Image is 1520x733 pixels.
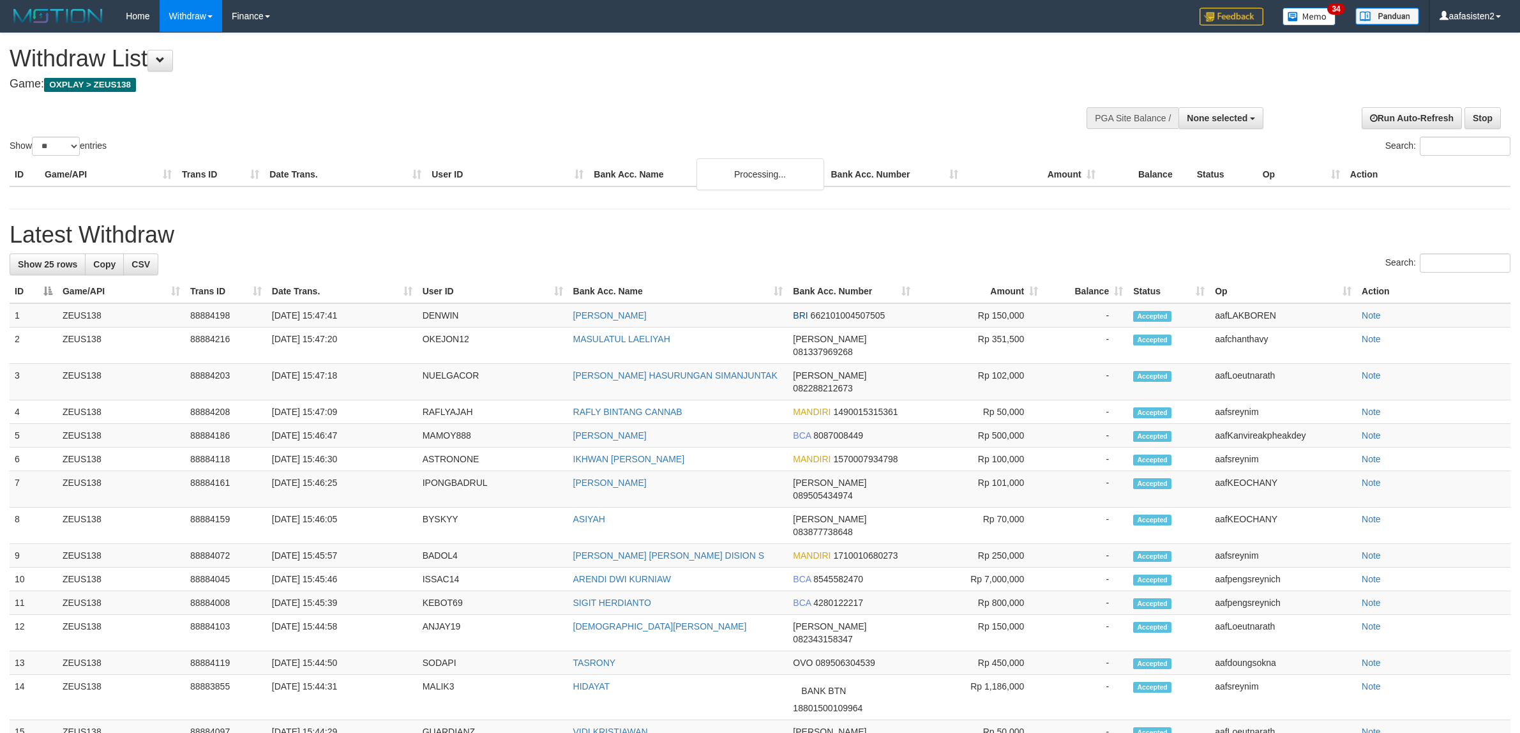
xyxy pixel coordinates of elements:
td: Rp 100,000 [915,448,1043,471]
span: Copy 4280122217 to clipboard [813,598,863,608]
td: SODAPI [418,651,568,675]
td: aafsreynim [1210,675,1357,720]
td: [DATE] 15:46:25 [267,471,418,508]
a: ARENDI DWI KURNIAW [573,574,671,584]
select: Showentries [32,137,80,156]
td: 1 [10,303,57,328]
span: Accepted [1133,598,1171,609]
th: Bank Acc. Name [589,163,825,186]
td: OKEJON12 [418,328,568,364]
span: OVO [793,658,813,668]
td: BYSKYY [418,508,568,544]
span: Accepted [1133,431,1171,442]
th: Status: activate to sort column ascending [1128,280,1210,303]
span: Copy 662101004507505 to clipboard [811,310,885,321]
td: 88884159 [185,508,267,544]
span: Copy 081337969268 to clipboard [793,347,852,357]
th: Trans ID [177,163,264,186]
td: 2 [10,328,57,364]
img: Button%20Memo.svg [1283,8,1336,26]
a: Note [1362,407,1381,417]
th: Game/API [40,163,177,186]
td: ZEUS138 [57,424,185,448]
span: Copy 1490015315361 to clipboard [833,407,898,417]
span: BANK BTN [793,680,854,702]
td: ZEUS138 [57,568,185,591]
label: Show entries [10,137,107,156]
a: IKHWAN [PERSON_NAME] [573,454,685,464]
td: [DATE] 15:44:31 [267,675,418,720]
span: Copy 18801500109964 to clipboard [793,703,862,713]
td: aafsreynim [1210,448,1357,471]
a: Note [1362,681,1381,691]
span: [PERSON_NAME] [793,514,866,524]
td: aafKEOCHANY [1210,508,1357,544]
td: - [1043,328,1128,364]
a: [DEMOGRAPHIC_DATA][PERSON_NAME] [573,621,747,631]
td: - [1043,675,1128,720]
td: ZEUS138 [57,591,185,615]
td: NUELGACOR [418,364,568,400]
td: ZEUS138 [57,615,185,651]
span: Copy 082288212673 to clipboard [793,383,852,393]
img: panduan.png [1355,8,1419,25]
td: [DATE] 15:45:57 [267,544,418,568]
td: - [1043,568,1128,591]
a: Show 25 rows [10,253,86,275]
td: aafLoeutnarath [1210,364,1357,400]
span: 34 [1327,3,1344,15]
td: 9 [10,544,57,568]
a: Note [1362,478,1381,488]
span: Copy 1710010680273 to clipboard [833,550,898,561]
span: Accepted [1133,682,1171,693]
span: Copy 089505434974 to clipboard [793,490,852,501]
th: Balance [1101,163,1192,186]
td: 88884161 [185,471,267,508]
td: - [1043,448,1128,471]
span: BRI [793,310,808,321]
span: Copy 083877738648 to clipboard [793,527,852,537]
a: Note [1362,658,1381,668]
span: Accepted [1133,622,1171,633]
td: KEBOT69 [418,591,568,615]
span: Copy 8087008449 to clipboard [813,430,863,441]
td: aafpengsreynich [1210,591,1357,615]
td: 10 [10,568,57,591]
span: [PERSON_NAME] [793,370,866,381]
span: Copy 8545582470 to clipboard [813,574,863,584]
td: [DATE] 15:47:41 [267,303,418,328]
td: [DATE] 15:47:20 [267,328,418,364]
td: aafsreynim [1210,400,1357,424]
span: Show 25 rows [18,259,77,269]
span: [PERSON_NAME] [793,478,866,488]
td: - [1043,364,1128,400]
h1: Withdraw List [10,46,1000,72]
th: User ID [426,163,589,186]
td: ZEUS138 [57,651,185,675]
td: - [1043,508,1128,544]
span: [PERSON_NAME] [793,334,866,344]
td: [DATE] 15:46:05 [267,508,418,544]
td: 88884208 [185,400,267,424]
td: 11 [10,591,57,615]
td: aafKanvireakpheakdey [1210,424,1357,448]
td: Rp 150,000 [915,303,1043,328]
a: Note [1362,621,1381,631]
td: 6 [10,448,57,471]
a: Note [1362,514,1381,524]
td: aafLAKBOREN [1210,303,1357,328]
th: Trans ID: activate to sort column ascending [185,280,267,303]
label: Search: [1385,137,1510,156]
a: Note [1362,574,1381,584]
td: - [1043,400,1128,424]
td: [DATE] 15:44:58 [267,615,418,651]
td: 3 [10,364,57,400]
td: IPONGBADRUL [418,471,568,508]
td: 88884198 [185,303,267,328]
td: ZEUS138 [57,328,185,364]
td: - [1043,615,1128,651]
td: [DATE] 15:45:39 [267,591,418,615]
td: Rp 50,000 [915,400,1043,424]
span: Accepted [1133,478,1171,489]
a: TASRONY [573,658,616,668]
